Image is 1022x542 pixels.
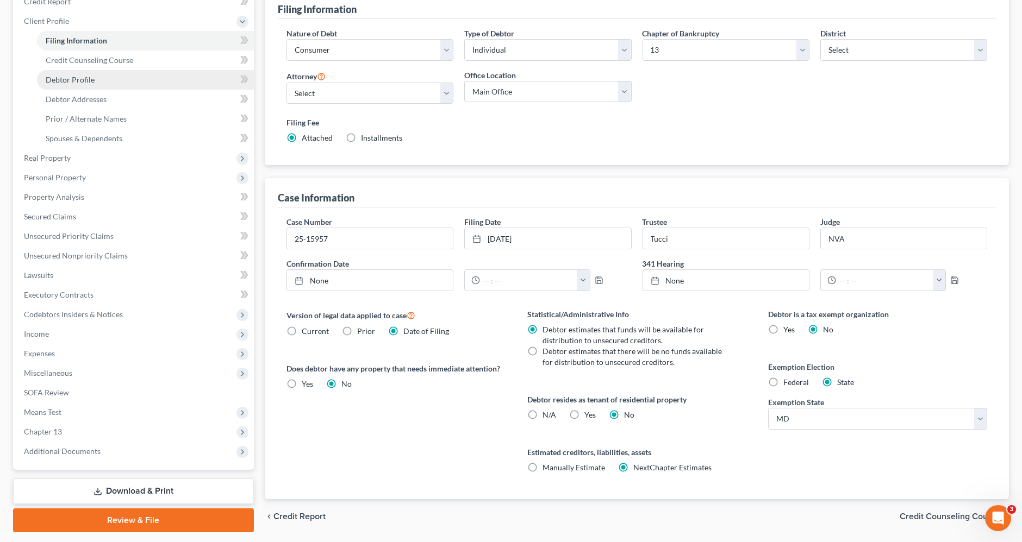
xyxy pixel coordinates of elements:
[543,410,556,419] span: N/A
[286,308,506,322] label: Version of legal data applied to case
[464,28,514,39] label: Type of Debtor
[900,512,1000,521] span: Credit Counseling Course
[24,192,84,201] span: Property Analysis
[768,361,987,373] label: Exemption Election
[837,377,854,387] span: State
[15,266,254,285] a: Lawsuits
[287,228,453,249] input: Enter case number...
[24,153,71,162] span: Real Property
[46,55,133,65] span: Credit Counseling Course
[302,326,329,336] span: Current
[341,379,352,388] span: No
[46,114,127,123] span: Prior / Alternate Names
[13,508,254,532] a: Review & File
[823,325,833,334] span: No
[633,463,712,472] span: NextChapter Estimates
[37,90,254,109] a: Debtor Addresses
[15,383,254,402] a: SOFA Review
[24,388,69,397] span: SOFA Review
[637,258,993,269] label: 341 Hearing
[464,70,516,81] label: Office Location
[643,216,668,228] label: Trustee
[24,427,62,436] span: Chapter 13
[37,109,254,129] a: Prior / Alternate Names
[37,129,254,148] a: Spouses & Dependents
[24,368,72,377] span: Miscellaneous
[24,16,69,26] span: Client Profile
[15,246,254,266] a: Unsecured Nonpriority Claims
[480,270,577,291] input: -- : --
[643,228,809,249] input: --
[900,512,1009,521] button: Credit Counseling Course chevron_right
[24,290,94,299] span: Executory Contracts
[24,310,123,319] span: Codebtors Insiders & Notices
[273,512,326,521] span: Credit Report
[821,228,987,249] input: --
[13,478,254,504] a: Download & Print
[15,285,254,305] a: Executory Contracts
[46,94,107,104] span: Debtor Addresses
[46,36,107,45] span: Filing Information
[1007,505,1016,514] span: 3
[46,134,122,143] span: Spouses & Dependents
[24,212,76,221] span: Secured Claims
[624,410,634,419] span: No
[24,407,61,417] span: Means Test
[985,505,1011,531] iframe: Intercom live chat
[286,28,337,39] label: Nature of Debt
[643,270,809,291] a: None
[302,379,313,388] span: Yes
[643,28,720,39] label: Chapter of Bankruptcy
[464,216,501,228] label: Filing Date
[286,363,506,374] label: Does debtor have any property that needs immediate attention?
[302,133,333,142] span: Attached
[836,270,933,291] input: -- : --
[357,326,375,336] span: Prior
[37,31,254,51] a: Filing Information
[15,207,254,226] a: Secured Claims
[584,410,596,419] span: Yes
[15,187,254,207] a: Property Analysis
[46,75,95,84] span: Debtor Profile
[265,512,273,521] i: chevron_left
[527,394,746,405] label: Debtor resides as tenant of residential property
[24,270,53,280] span: Lawsuits
[783,377,809,387] span: Federal
[278,191,354,204] div: Case Information
[24,251,128,260] span: Unsecured Nonpriority Claims
[287,270,453,291] a: None
[37,70,254,90] a: Debtor Profile
[278,3,357,16] div: Filing Information
[527,446,746,458] label: Estimated creditors, liabilities, assets
[286,117,987,128] label: Filing Fee
[361,133,402,142] span: Installments
[24,329,49,338] span: Income
[24,231,114,241] span: Unsecured Priority Claims
[24,446,101,456] span: Additional Documents
[403,326,449,336] span: Date of Filing
[37,51,254,70] a: Credit Counseling Course
[281,258,637,269] label: Confirmation Date
[286,216,332,228] label: Case Number
[543,346,722,367] span: Debtor estimates that there will be no funds available for distribution to unsecured creditors.
[24,349,55,358] span: Expenses
[820,28,846,39] label: District
[15,226,254,246] a: Unsecured Priority Claims
[265,512,326,521] button: chevron_left Credit Report
[820,216,840,228] label: Judge
[768,308,987,320] label: Debtor is a tax exempt organization
[527,308,746,320] label: Statistical/Administrative Info
[783,325,795,334] span: Yes
[465,228,631,249] a: [DATE]
[543,463,605,472] span: Manually Estimate
[768,396,824,408] label: Exemption State
[24,173,86,182] span: Personal Property
[286,70,326,83] label: Attorney
[543,325,704,345] span: Debtor estimates that funds will be available for distribution to unsecured creditors.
